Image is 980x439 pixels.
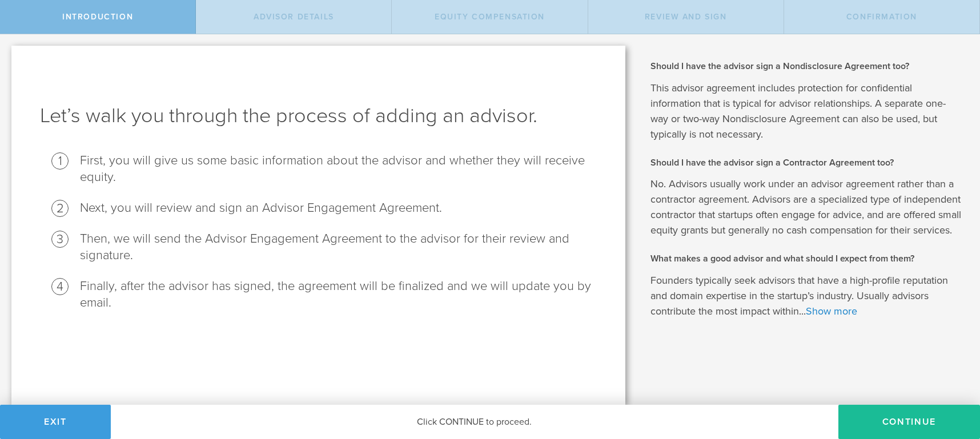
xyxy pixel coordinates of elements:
h1: Let’s walk you through the process of adding an advisor. [40,102,597,130]
div: Click CONTINUE to proceed. [111,405,838,439]
span: Review and Sign [645,12,727,22]
p: Founders typically seek advisors that have a high-profile reputation and domain expertise in the ... [650,273,963,319]
p: This advisor agreement includes protection for confidential information that is typical for advis... [650,80,963,142]
p: No. Advisors usually work under an advisor agreement rather than a contractor agreement. Advisors... [650,176,963,238]
a: Show more [806,305,857,317]
li: Finally, after the advisor has signed, the agreement will be finalized and we will update you by ... [80,278,597,311]
li: Next, you will review and sign an Advisor Engagement Agreement. [80,200,597,216]
h2: Should I have the advisor sign a Contractor Agreement too? [650,156,963,169]
span: Equity Compensation [435,12,545,22]
h2: Should I have the advisor sign a Nondisclosure Agreement too? [650,60,963,73]
h2: What makes a good advisor and what should I expect from them? [650,252,963,265]
button: Continue [838,405,980,439]
span: Confirmation [846,12,917,22]
span: Introduction [62,12,133,22]
span: Advisor Details [254,12,334,22]
li: First, you will give us some basic information about the advisor and whether they will receive eq... [80,152,597,186]
li: Then, we will send the Advisor Engagement Agreement to the advisor for their review and signature. [80,231,597,264]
